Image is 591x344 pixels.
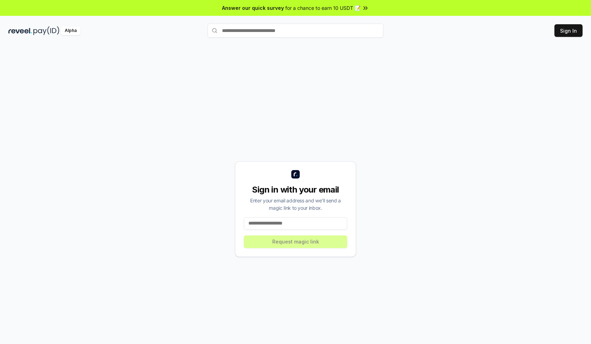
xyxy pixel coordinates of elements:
[554,24,583,37] button: Sign In
[33,26,59,35] img: pay_id
[61,26,81,35] div: Alpha
[285,4,361,12] span: for a chance to earn 10 USDT 📝
[291,170,300,179] img: logo_small
[244,197,347,212] div: Enter your email address and we’ll send a magic link to your inbox.
[222,4,284,12] span: Answer our quick survey
[8,26,32,35] img: reveel_dark
[244,184,347,195] div: Sign in with your email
